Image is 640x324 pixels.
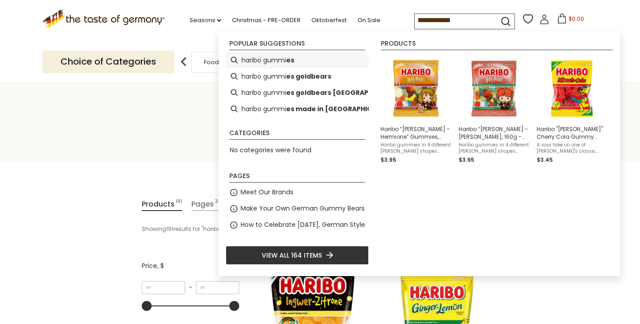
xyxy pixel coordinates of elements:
a: Haribo "[PERSON_NAME]" Cherry Cola Gummy Candy, 175g - Made in [GEOGRAPHIC_DATA] ozA sour take on... [537,56,608,164]
b: 191 [166,225,173,233]
li: View all 164 items [226,246,369,265]
span: $3.95 [380,156,396,164]
b: es goldbears [286,71,331,82]
img: previous arrow [175,53,193,71]
li: haribo gummies goldbears [226,68,369,85]
span: Haribo gummies in 4 different [PERSON_NAME] shapes inspired by your favorite character - [PERSON_... [459,142,529,155]
a: View Products Tab [142,198,182,211]
span: $3.95 [459,156,474,164]
a: Meet Our Brands [241,187,293,197]
li: Make Your Own German Gummy Bears [226,201,369,217]
a: Make Your Own German Gummy Bears [241,203,365,214]
span: 191 [176,198,182,210]
span: Price [142,261,164,271]
b: es made in [GEOGRAPHIC_DATA] [286,104,399,114]
li: Haribo “Harry Potter - Ron” Gummies, 160g - Made in Germany [455,52,533,168]
img: Haribo Harry Potter - Hermione [383,56,449,121]
li: Categories [229,130,365,140]
span: No categories were found [230,146,311,155]
a: Haribo Harry Potter - RonHaribo “[PERSON_NAME] - [PERSON_NAME], 160g - Made in [GEOGRAPHIC_DATA]H... [459,56,529,164]
a: Haribo Harry Potter - HermioneHaribo “[PERSON_NAME] - Hermione” Gummies, 160g - Made in [GEOGRAPH... [380,56,451,164]
button: $0.00 [551,14,589,27]
li: haribo gummies goldbears germany [226,85,369,101]
li: Products [381,40,613,50]
span: $3.45 [537,156,553,164]
li: Haribo “Harry Potter - Hermione” Gummies, 160g - Made in Germany [377,52,455,168]
li: Pages [229,173,365,183]
b: es [286,55,294,66]
li: How to Celebrate [DATE], German Style [226,217,369,233]
li: Meet Our Brands [226,184,369,201]
div: Showing results for " " [142,221,361,237]
a: Food By Category [204,59,256,66]
p: Choice of Categories [42,51,174,73]
span: Haribo "[PERSON_NAME]" Cherry Cola Gummy Candy, 175g - Made in [GEOGRAPHIC_DATA] oz [537,125,608,141]
div: Instant Search Results [218,32,620,276]
span: Haribo gummies in 4 different [PERSON_NAME] shapes inspired by your favorite character - [PERSON_... [380,142,451,155]
a: Christmas - PRE-ORDER [232,15,301,25]
li: haribo gummies [226,52,369,68]
a: On Sale [357,15,380,25]
span: $0.00 [569,15,584,23]
li: Haribo "Kirsch" Cherry Cola Gummy Candy, 175g - Made in Germany oz [533,52,611,168]
a: Oktoberfest [311,15,347,25]
span: , $ [157,261,164,270]
span: – [185,283,196,291]
span: View all 164 items [262,250,322,260]
a: How to Celebrate [DATE], German Style [241,220,365,230]
li: Popular suggestions [229,40,365,50]
span: 3 [215,198,218,210]
a: View Pages Tab [191,198,218,211]
a: Seasons [190,15,221,25]
span: Haribo “[PERSON_NAME] - [PERSON_NAME], 160g - Made in [GEOGRAPHIC_DATA] [459,125,529,141]
span: A sour take on one of [PERSON_NAME]'s classic creations, these delicious sour gummy candies are s... [537,142,608,155]
h1: Search results [28,123,612,144]
span: Haribo “[PERSON_NAME] - Hermione” Gummies, 160g - Made in [GEOGRAPHIC_DATA] [380,125,451,141]
b: es goldbears [GEOGRAPHIC_DATA] [286,88,406,98]
li: haribo gummies made in germany [226,101,369,117]
img: Haribo Harry Potter - Ron [461,56,527,121]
